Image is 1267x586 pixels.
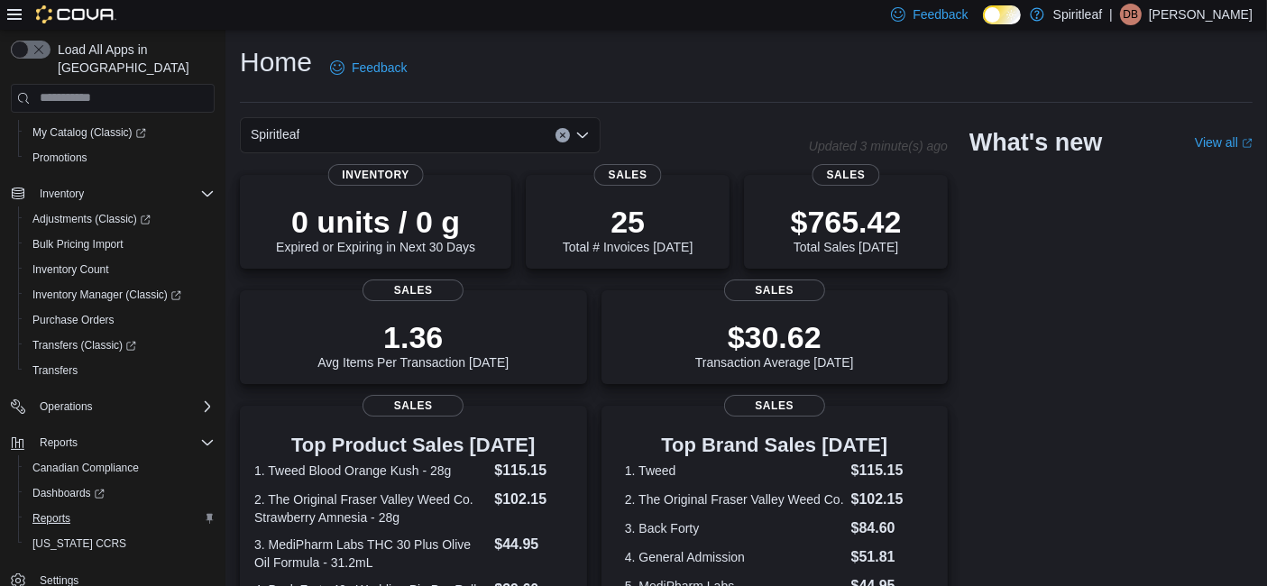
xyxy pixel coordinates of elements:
span: Reports [25,508,215,529]
a: Inventory Manager (Classic) [18,282,222,307]
span: DB [1124,4,1139,25]
h3: Top Product Sales [DATE] [254,435,573,456]
a: Canadian Compliance [25,457,146,479]
span: Transfers [25,360,215,381]
dt: 3. MediPharm Labs THC 30 Plus Olive Oil Formula - 31.2mL [254,536,487,572]
p: 25 [563,204,693,240]
span: Spiritleaf [251,124,299,145]
dd: $102.15 [494,489,572,510]
button: Inventory Count [18,257,222,282]
p: 0 units / 0 g [276,204,475,240]
a: Bulk Pricing Import [25,233,131,255]
span: Sales [724,395,825,417]
button: Inventory [32,183,91,205]
a: Adjustments (Classic) [18,206,222,232]
dd: $51.81 [851,546,924,568]
a: Transfers [25,360,85,381]
dd: $115.15 [494,460,572,481]
a: Dashboards [18,481,222,506]
span: [US_STATE] CCRS [32,536,126,551]
p: [PERSON_NAME] [1149,4,1253,25]
button: [US_STATE] CCRS [18,531,222,556]
dt: 3. Back Forty [625,519,844,537]
span: Dashboards [25,482,215,504]
a: Promotions [25,147,95,169]
div: Total # Invoices [DATE] [563,204,693,254]
dt: 4. General Admission [625,548,844,566]
h3: Top Brand Sales [DATE] [625,435,924,456]
a: Inventory Manager (Classic) [25,284,188,306]
button: Operations [4,394,222,419]
a: Transfers (Classic) [25,334,143,356]
button: Purchase Orders [18,307,222,333]
span: Operations [40,399,93,414]
img: Cova [36,5,116,23]
a: Transfers (Classic) [18,333,222,358]
span: Bulk Pricing Import [25,233,215,255]
span: Adjustments (Classic) [32,212,151,226]
span: Feedback [352,59,407,77]
a: Reports [25,508,78,529]
h1: Home [240,44,312,80]
span: My Catalog (Classic) [32,125,146,140]
a: [US_STATE] CCRS [25,533,133,554]
span: Inventory Count [32,262,109,277]
p: 1.36 [317,319,509,355]
span: Inventory [327,164,424,186]
span: Bulk Pricing Import [32,237,124,252]
a: Adjustments (Classic) [25,208,158,230]
span: Reports [40,435,78,450]
button: Reports [32,432,85,453]
span: Load All Apps in [GEOGRAPHIC_DATA] [50,41,215,77]
span: Canadian Compliance [32,461,139,475]
div: Dalton B [1120,4,1142,25]
span: Adjustments (Classic) [25,208,215,230]
dd: $115.15 [851,460,924,481]
span: Promotions [25,147,215,169]
button: Bulk Pricing Import [18,232,222,257]
span: Reports [32,432,215,453]
span: Sales [724,279,825,301]
span: Transfers [32,363,78,378]
a: Purchase Orders [25,309,122,331]
a: View allExternal link [1195,135,1253,150]
a: My Catalog (Classic) [25,122,153,143]
span: Inventory Manager (Classic) [32,288,181,302]
a: Inventory Count [25,259,116,280]
a: Feedback [323,50,414,86]
p: Updated 3 minute(s) ago [809,139,948,153]
button: Reports [4,430,222,455]
span: Inventory Manager (Classic) [25,284,215,306]
span: Dashboards [32,486,105,500]
dt: 2. The Original Fraser Valley Weed Co. [625,490,844,508]
p: $30.62 [695,319,854,355]
input: Dark Mode [983,5,1021,24]
span: Purchase Orders [25,309,215,331]
span: Sales [594,164,662,186]
p: Spiritleaf [1053,4,1102,25]
h2: What's new [969,128,1102,157]
span: Sales [363,279,464,301]
button: Inventory [4,181,222,206]
span: Inventory [32,183,215,205]
div: Total Sales [DATE] [791,204,902,254]
button: Clear input [555,128,570,142]
span: Reports [32,511,70,526]
dt: 1. Tweed Blood Orange Kush - 28g [254,462,487,480]
div: Avg Items Per Transaction [DATE] [317,319,509,370]
div: Expired or Expiring in Next 30 Days [276,204,475,254]
a: Dashboards [25,482,112,504]
button: Open list of options [575,128,590,142]
span: Sales [813,164,880,186]
button: Reports [18,506,222,531]
span: Transfers (Classic) [32,338,136,353]
div: Transaction Average [DATE] [695,319,854,370]
span: Inventory Count [25,259,215,280]
p: | [1109,4,1113,25]
dd: $44.95 [494,534,572,555]
dd: $102.15 [851,489,924,510]
p: $765.42 [791,204,902,240]
dt: 2. The Original Fraser Valley Weed Co. Strawberry Amnesia - 28g [254,490,487,526]
span: My Catalog (Classic) [25,122,215,143]
button: Promotions [18,145,222,170]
